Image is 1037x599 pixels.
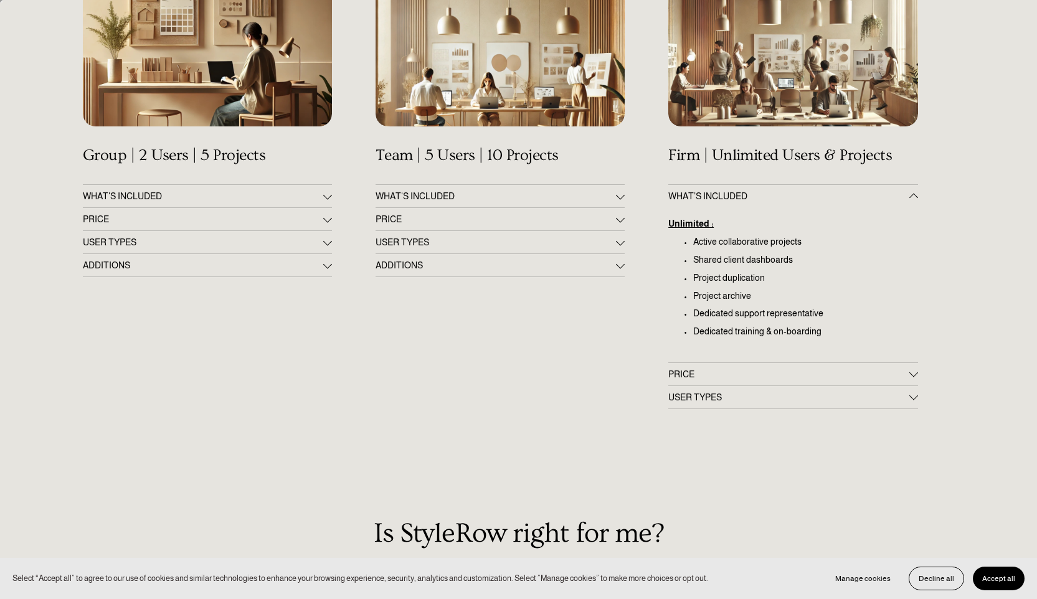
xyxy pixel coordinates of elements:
[693,235,917,249] p: Active collaborative projects
[668,146,917,165] h4: Firm | Unlimited Users & Projects
[693,253,917,267] p: Shared client dashboards
[12,572,708,584] p: Select “Accept all” to agree to our use of cookies and similar technologies to enhance your brows...
[693,290,917,303] p: Project archive
[83,237,323,247] span: USER TYPES
[83,146,332,165] h4: Group | 2 Users | 5 Projects
[982,574,1015,583] span: Accept all
[376,231,625,253] button: USER TYPES
[376,237,616,247] span: USER TYPES
[83,191,323,201] span: WHAT'S INCLUDED
[693,307,917,321] p: Dedicated support representative
[376,146,625,165] h4: Team | 5 Users | 10 Projects
[835,574,891,583] span: Manage cookies
[83,185,332,207] button: WHAT'S INCLUDED
[919,574,954,583] span: Decline all
[376,260,616,270] span: ADDITIONS
[668,185,917,207] button: WHAT’S INCLUDED
[376,191,616,201] span: WHAT'S INCLUDED
[668,363,917,385] button: PRICE
[826,567,900,590] button: Manage cookies
[83,260,323,270] span: ADDITIONS
[668,392,909,402] span: USER TYPES
[693,271,917,285] p: Project duplication
[83,254,332,276] button: ADDITIONS
[693,325,917,339] p: Dedicated training & on-boarding
[83,231,332,253] button: USER TYPES
[376,185,625,207] button: WHAT'S INCLUDED
[668,219,714,229] u: Unlimited :
[668,386,917,408] button: USER TYPES
[668,207,917,362] div: WHAT’S INCLUDED
[83,214,323,224] span: PRICE
[83,518,955,549] h2: Is StyleRow right for me?
[973,567,1025,590] button: Accept all
[376,214,616,224] span: PRICE
[668,369,909,379] span: PRICE
[83,208,332,230] button: PRICE
[668,191,909,201] span: WHAT’S INCLUDED
[909,567,964,590] button: Decline all
[376,254,625,276] button: ADDITIONS
[376,208,625,230] button: PRICE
